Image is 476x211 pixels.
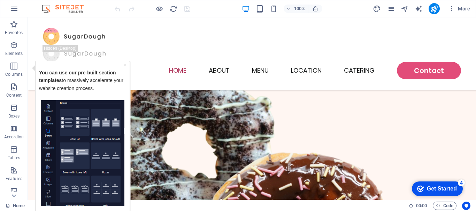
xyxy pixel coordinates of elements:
[462,202,470,210] button: Usercentrics
[6,3,56,18] div: Get Started 4 items remaining, 20% complete
[4,134,24,140] p: Accordion
[401,5,409,13] button: navigator
[6,92,22,98] p: Content
[9,9,47,15] strong: You can use our
[387,5,395,13] i: Pages (Ctrl+Alt+S)
[436,202,453,210] span: Code
[401,5,409,13] i: Navigator
[448,5,470,12] span: More
[21,8,51,14] div: Get Started
[5,51,23,56] p: Elements
[312,6,318,12] i: On resize automatically adjust zoom level to fit chosen device.
[415,5,423,13] button: text_generator
[284,5,308,13] button: 100%
[5,72,23,77] p: Columns
[169,5,177,13] button: reload
[169,5,177,13] i: Reload page
[52,1,59,8] div: 4
[93,1,96,7] a: ×
[373,5,381,13] i: Design (Ctrl+Alt+Y)
[373,5,381,13] button: design
[430,5,438,13] i: Publish
[40,5,92,13] img: Editor Logo
[421,203,422,208] span: :
[8,113,20,119] p: Boxes
[416,202,427,210] span: 00 00
[9,145,96,161] p: Click on any category and click next.
[387,5,395,13] button: pages
[294,5,305,13] h6: 100%
[5,30,23,35] p: Favorites
[93,0,96,8] div: Close tooltip
[415,5,423,13] i: AI Writer
[8,155,20,161] p: Tables
[155,5,163,13] button: Click here to leave preview mode and continue editing
[429,3,440,14] button: publish
[445,3,473,14] button: More
[6,202,25,210] a: Click to cancel selection. Double-click to open Pages
[9,8,96,39] p: to massively accelerate your website creation process. ​
[409,202,427,210] h6: Session time
[6,176,22,181] p: Features
[433,202,456,210] button: Code
[76,163,96,173] a: Next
